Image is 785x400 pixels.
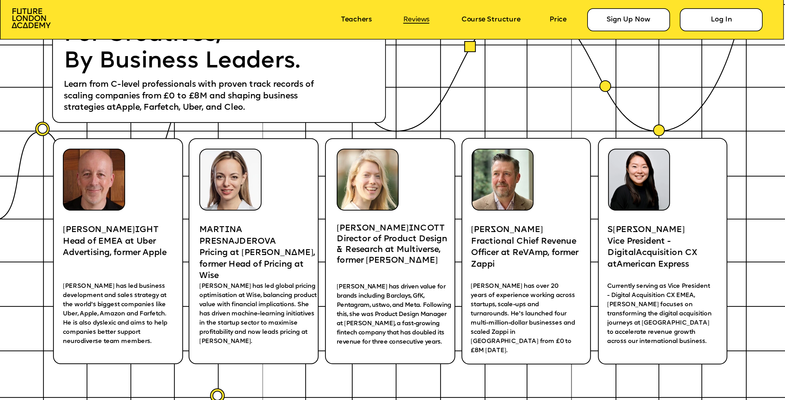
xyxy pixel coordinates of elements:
[549,16,566,24] a: Price
[337,224,409,233] span: [PERSON_NAME]
[337,234,455,266] p: Director of Product Design & Research at Multiverse, former [PERSON_NAME]
[408,224,413,233] span: I
[337,284,453,345] span: [PERSON_NAME] has driven value for brands including Barclays, GfK, Pentagram, ustwo, and Meta. Fo...
[12,8,51,28] img: image-aac980e9-41de-4c2d-a048-f29dd30a0068.png
[403,16,429,24] a: Reviews
[199,226,276,246] span: NA PRESNAJDEROVA
[636,249,642,257] span: A
[471,226,543,234] span: [PERSON_NAME]
[617,260,623,269] span: A
[135,226,140,234] span: I
[199,283,318,345] span: [PERSON_NAME] has led global pricing optimisation at Wise, balancing product value with financial...
[461,16,521,24] a: Course Structure
[607,283,713,345] span: Currently serving as Vice President - Digital Acquisition CX EMEA, [PERSON_NAME] focuses on trans...
[607,236,720,270] p: Vice President - Digital cquisition CX at merican Express
[341,16,372,24] a: Teachers
[471,283,576,354] span: [PERSON_NAME] has over 20 years of experience working across startups, scale-ups and turnarounds....
[199,226,225,234] span: MART
[225,226,229,234] span: I
[63,283,169,345] span: [PERSON_NAME] has led business development and sales strategy at the world's biggest companies li...
[63,226,135,234] span: [PERSON_NAME]
[607,226,613,234] span: S
[529,249,535,257] span: A
[140,226,159,234] span: GHT
[613,226,685,234] span: [PERSON_NAME]
[63,237,167,257] span: Head of EMEA at Uber Advertising, former Apple
[199,247,315,282] p: Pricing at [PERSON_NAME], former Head of Pricing at Wise
[64,79,330,114] p: Learn from C-level professionals with proven track records of scaling companies from £0 to £8M an...
[413,224,445,233] span: NCOTT
[64,48,320,75] p: By Business Leaders.
[116,104,245,112] span: Apple, Farfetch, Uber, and Cleo.
[471,236,581,270] p: Fractional Chief Revenue Officer at ReV mp, former Zappi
